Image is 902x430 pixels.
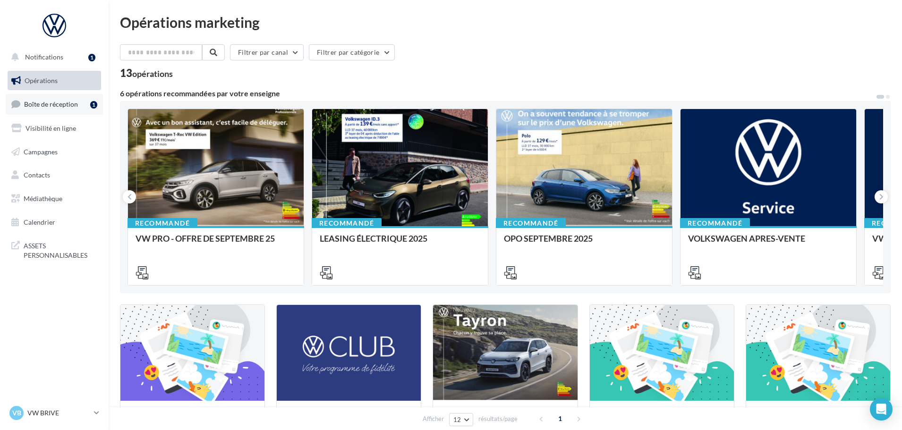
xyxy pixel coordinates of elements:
[120,15,891,29] div: Opérations marketing
[870,398,893,421] div: Open Intercom Messenger
[688,234,849,253] div: VOLKSWAGEN APRES-VENTE
[6,236,103,263] a: ASSETS PERSONNALISABLES
[6,142,103,162] a: Campagnes
[6,189,103,209] a: Médiathèque
[25,53,63,61] span: Notifications
[132,69,173,78] div: opérations
[128,218,197,228] div: Recommandé
[24,239,97,260] span: ASSETS PERSONNALISABLES
[320,234,480,253] div: LEASING ÉLECTRIQUE 2025
[120,90,876,97] div: 6 opérations recommandées par votre enseigne
[6,71,103,91] a: Opérations
[24,218,55,226] span: Calendrier
[26,124,76,132] span: Visibilité en ligne
[24,100,78,108] span: Boîte de réception
[453,416,461,423] span: 12
[120,68,173,78] div: 13
[6,94,103,114] a: Boîte de réception1
[6,47,99,67] button: Notifications 1
[24,171,50,179] span: Contacts
[6,212,103,232] a: Calendrier
[478,414,518,423] span: résultats/page
[312,218,382,228] div: Recommandé
[230,44,304,60] button: Filtrer par canal
[24,194,62,202] span: Médiathèque
[88,54,95,61] div: 1
[309,44,395,60] button: Filtrer par catégorie
[27,408,90,418] p: VW BRIVE
[12,408,21,418] span: VB
[504,234,664,253] div: OPO SEPTEMBRE 2025
[24,147,58,155] span: Campagnes
[8,404,101,422] a: VB VW BRIVE
[680,218,750,228] div: Recommandé
[25,76,58,84] span: Opérations
[90,101,97,109] div: 1
[449,413,473,426] button: 12
[423,414,444,423] span: Afficher
[6,118,103,138] a: Visibilité en ligne
[553,411,568,426] span: 1
[6,165,103,185] a: Contacts
[496,218,566,228] div: Recommandé
[136,234,296,253] div: VW PRO - OFFRE DE SEPTEMBRE 25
